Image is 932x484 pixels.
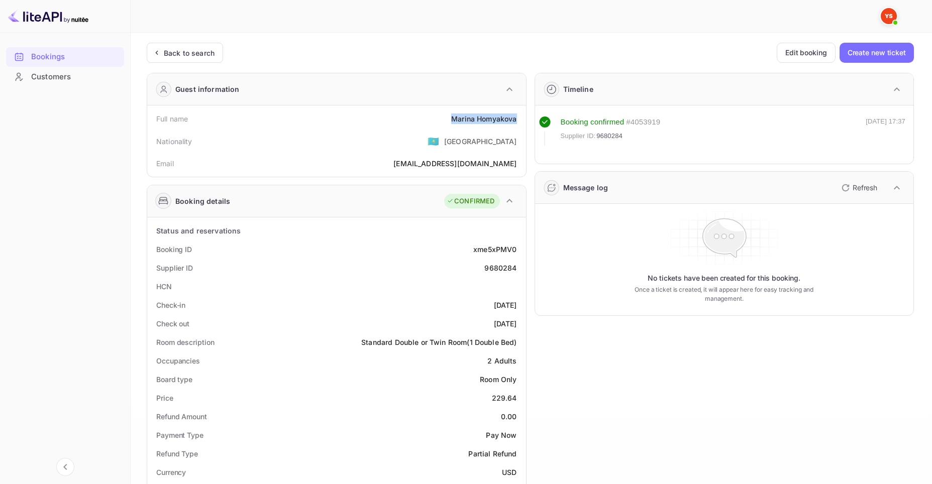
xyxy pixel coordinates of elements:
[454,196,494,206] ya-tr-span: CONFIRMED
[648,273,800,283] ya-tr-span: No tickets have been created for this booking.
[473,245,516,254] ya-tr-span: xme5xPMV0
[785,47,827,59] ya-tr-span: Edit booking
[626,116,660,128] div: # 4053919
[156,114,188,123] ya-tr-span: Full name
[156,431,203,439] ya-tr-span: Payment Type
[156,226,241,235] ya-tr-span: Status and reservations
[156,137,192,146] ya-tr-span: Nationality
[156,159,174,168] ya-tr-span: Email
[853,183,877,192] ya-tr-span: Refresh
[156,412,207,421] ya-tr-span: Refund Amount
[486,431,516,439] ya-tr-span: Pay Now
[561,117,588,126] ya-tr-span: Booking
[777,43,836,63] button: Edit booking
[563,183,608,192] ya-tr-span: Message log
[468,449,516,458] ya-tr-span: Partial Refund
[622,285,826,303] ya-tr-span: Once a ticket is created, it will appear here for easy tracking and management.
[156,301,185,309] ya-tr-span: Check-in
[590,117,624,126] ya-tr-span: confirmed
[428,132,439,150] span: United States
[156,468,186,476] ya-tr-span: Currency
[561,132,596,140] ya-tr-span: Supplier ID:
[156,338,214,346] ya-tr-span: Room description
[393,159,516,168] ya-tr-span: [EMAIL_ADDRESS][DOMAIN_NAME]
[502,468,516,476] ya-tr-span: USD
[6,67,124,86] a: Customers
[477,114,516,123] ya-tr-span: Homyakova
[8,8,88,24] img: LiteAPI logo
[480,375,516,384] ya-tr-span: Room Only
[494,318,517,329] div: [DATE]
[840,43,914,63] button: Create new ticket
[156,394,173,402] ya-tr-span: Price
[6,67,124,87] div: Customers
[156,449,198,458] ya-tr-span: Refund Type
[156,375,192,384] ya-tr-span: Board type
[156,282,172,291] ya-tr-span: HCN
[156,245,192,254] ya-tr-span: Booking ID
[164,49,215,57] ya-tr-span: Back to search
[501,411,517,422] div: 0.00
[56,458,74,476] button: Collapse navigation
[156,264,193,272] ya-tr-span: Supplier ID
[596,132,623,140] ya-tr-span: 9680284
[156,319,189,328] ya-tr-span: Check out
[487,356,516,365] ya-tr-span: 2 Adults
[428,136,439,147] ya-tr-span: 🇰🇿
[484,263,516,273] div: 9680284
[156,356,200,365] ya-tr-span: Occupancies
[444,137,517,146] ya-tr-span: [GEOGRAPHIC_DATA]
[31,71,71,83] ya-tr-span: Customers
[6,47,124,67] div: Bookings
[866,117,905,125] ya-tr-span: [DATE] 17:37
[175,196,230,206] ya-tr-span: Booking details
[563,85,593,93] ya-tr-span: Timeline
[881,8,897,24] img: Yandex Support
[451,114,475,123] ya-tr-span: Marina
[31,51,65,63] ya-tr-span: Bookings
[361,338,516,346] ya-tr-span: Standard Double or Twin Room(1 Double Bed)
[492,393,517,403] div: 229.64
[836,180,881,196] button: Refresh
[848,47,906,59] ya-tr-span: Create new ticket
[175,84,240,94] ya-tr-span: Guest information
[494,300,517,310] div: [DATE]
[6,47,124,66] a: Bookings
